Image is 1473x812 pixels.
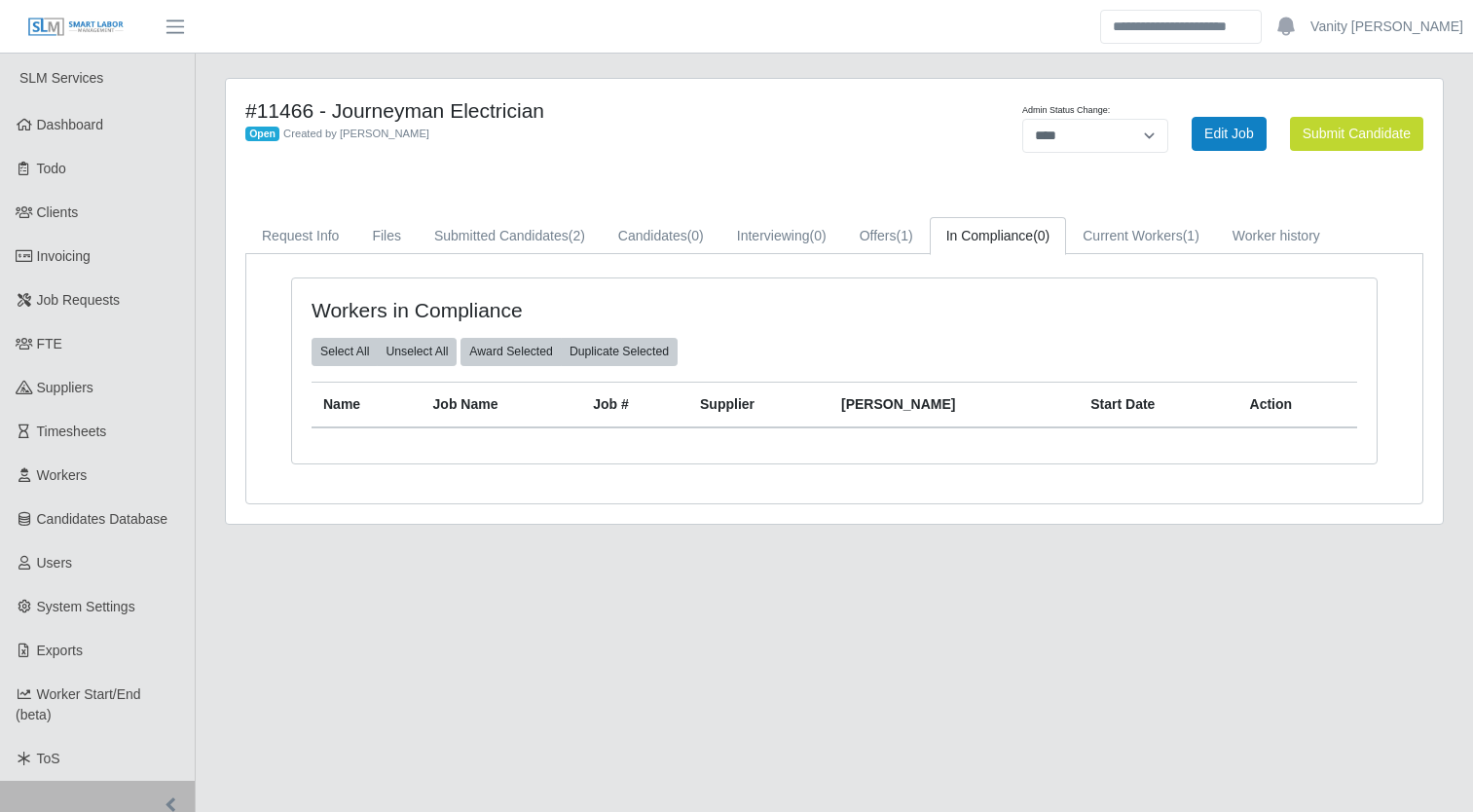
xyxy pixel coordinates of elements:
[843,217,930,255] a: Offers
[312,382,422,427] th: Name
[283,128,429,139] span: Created by [PERSON_NAME]
[687,228,704,243] span: (0)
[37,555,73,571] span: Users
[37,511,168,527] span: Candidates Database
[37,161,66,176] span: Todo
[37,204,79,220] span: Clients
[37,751,60,766] span: ToS
[1066,217,1216,255] a: Current Workers
[37,292,121,308] span: Job Requests
[1022,104,1110,118] label: Admin Status Change:
[377,338,457,365] button: Unselect All
[16,686,141,722] span: Worker Start/End (beta)
[37,643,83,658] span: Exports
[37,117,104,132] span: Dashboard
[19,70,103,86] span: SLM Services
[460,338,562,365] button: Award Selected
[1310,17,1463,37] a: Vanity [PERSON_NAME]
[810,228,827,243] span: (0)
[569,228,585,243] span: (2)
[897,228,913,243] span: (1)
[1100,10,1262,44] input: Search
[1033,228,1050,243] span: (0)
[688,382,829,427] th: Supplier
[312,338,378,365] button: Select All
[37,424,107,439] span: Timesheets
[355,217,418,255] a: Files
[418,217,602,255] a: Submitted Candidates
[581,382,688,427] th: Job #
[1238,382,1357,427] th: Action
[1183,228,1199,243] span: (1)
[37,380,93,395] span: Suppliers
[245,217,355,255] a: Request Info
[602,217,720,255] a: Candidates
[245,98,920,123] h4: #11466 - Journeyman Electrician
[422,382,582,427] th: Job Name
[829,382,1079,427] th: [PERSON_NAME]
[1216,217,1337,255] a: Worker history
[312,298,730,322] h4: Workers in Compliance
[1192,117,1267,151] a: Edit Job
[1079,382,1237,427] th: Start Date
[312,338,457,365] div: bulk actions
[460,338,678,365] div: bulk actions
[37,599,135,614] span: System Settings
[37,248,91,264] span: Invoicing
[37,336,62,351] span: FTE
[1290,117,1423,151] button: Submit Candidate
[37,467,88,483] span: Workers
[561,338,678,365] button: Duplicate Selected
[27,17,125,38] img: SLM Logo
[720,217,843,255] a: Interviewing
[245,127,279,142] span: Open
[930,217,1067,255] a: In Compliance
